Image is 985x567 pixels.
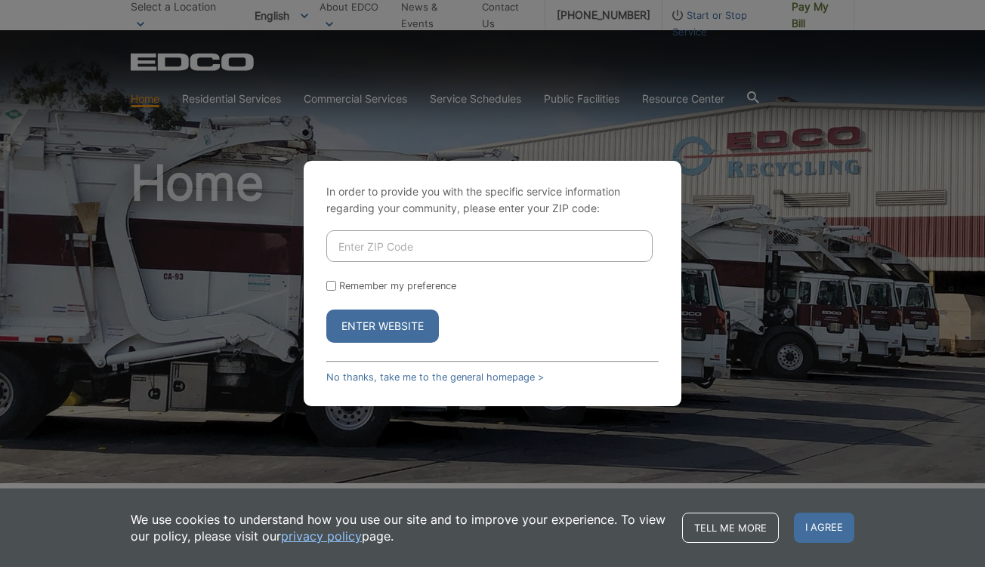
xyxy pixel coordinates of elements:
[326,371,544,383] a: No thanks, take me to the general homepage >
[326,310,439,343] button: Enter Website
[339,280,456,291] label: Remember my preference
[131,511,667,544] p: We use cookies to understand how you use our site and to improve your experience. To view our pol...
[682,513,779,543] a: Tell me more
[281,528,362,544] a: privacy policy
[326,230,653,262] input: Enter ZIP Code
[326,183,659,217] p: In order to provide you with the specific service information regarding your community, please en...
[794,513,854,543] span: I agree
